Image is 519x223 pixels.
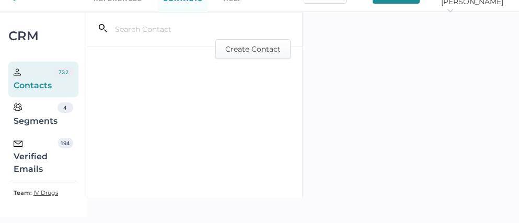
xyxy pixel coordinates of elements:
img: person.20a629c4.svg [14,68,21,76]
i: search_left [99,24,107,32]
img: segments.b9481e3d.svg [14,103,22,111]
span: Create Contact [225,40,281,58]
div: 194 [58,138,73,148]
a: Team: IV Drugs [14,186,58,199]
div: Verified Emails [14,138,58,175]
div: Segments [14,102,57,127]
div: 732 [54,67,73,77]
i: arrow_right [446,7,454,14]
button: Create Contact [215,39,291,59]
div: Contacts [14,67,54,92]
div: CRM [8,31,78,41]
a: Create Contact [215,43,291,53]
input: Search Contact [107,19,241,39]
div: 4 [57,102,73,113]
span: IV Drugs [33,189,58,196]
img: email-icon-black.c777dcea.svg [14,140,22,147]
